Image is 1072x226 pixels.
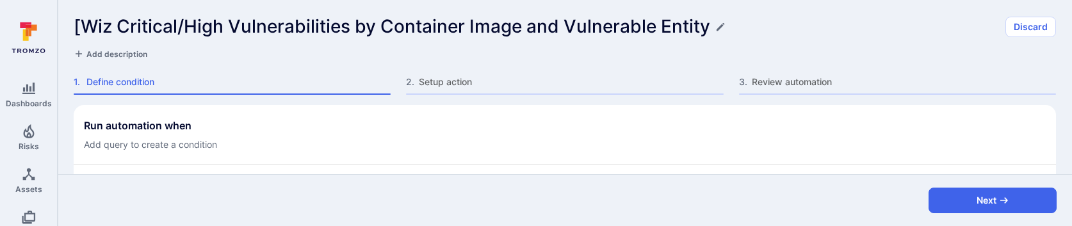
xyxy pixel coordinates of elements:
[84,119,217,132] h2: Run automation when
[406,76,416,88] span: 2 .
[929,188,1057,213] button: Next
[74,16,710,37] h1: [Wiz Critical/High Vulnerabilities by Container Image and Vulnerable Entity
[84,138,217,151] span: Add query to create a condition
[86,49,147,59] span: Add description
[15,184,42,194] span: Assets
[86,76,391,88] span: Define condition
[1005,17,1056,37] button: Discard
[739,76,749,88] span: 3 .
[715,22,726,32] button: Edit title
[74,47,147,60] button: Add description
[419,76,723,88] span: Setup action
[752,76,1056,88] span: Review automation
[74,76,84,88] span: 1 .
[6,99,52,108] span: Dashboards
[19,141,39,151] span: Risks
